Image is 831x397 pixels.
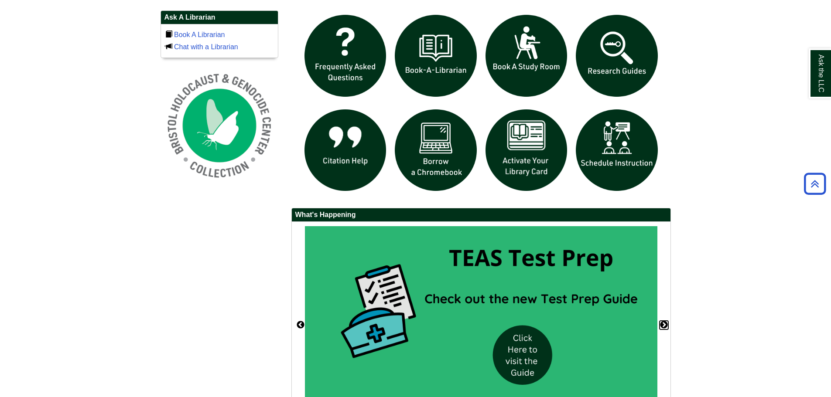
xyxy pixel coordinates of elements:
a: Chat with a Librarian [174,43,238,51]
img: activate Library Card icon links to form to activate student ID into library card [481,105,572,196]
a: Back to Top [801,178,829,190]
img: Book a Librarian icon links to book a librarian web page [390,10,481,101]
img: citation help icon links to citation help guide page [300,105,391,196]
a: Book A Librarian [174,31,225,38]
img: frequently asked questions [300,10,391,101]
button: Previous [296,321,305,329]
div: slideshow [300,10,662,199]
h2: Ask A Librarian [161,11,278,24]
button: Next [660,321,668,329]
img: book a study room icon links to book a study room web page [481,10,572,101]
h2: What's Happening [292,208,670,222]
img: Holocaust and Genocide Collection [161,67,278,184]
img: For faculty. Schedule Library Instruction icon links to form. [571,105,662,196]
img: Research Guides icon links to research guides web page [571,10,662,101]
img: Borrow a chromebook icon links to the borrow a chromebook web page [390,105,481,196]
